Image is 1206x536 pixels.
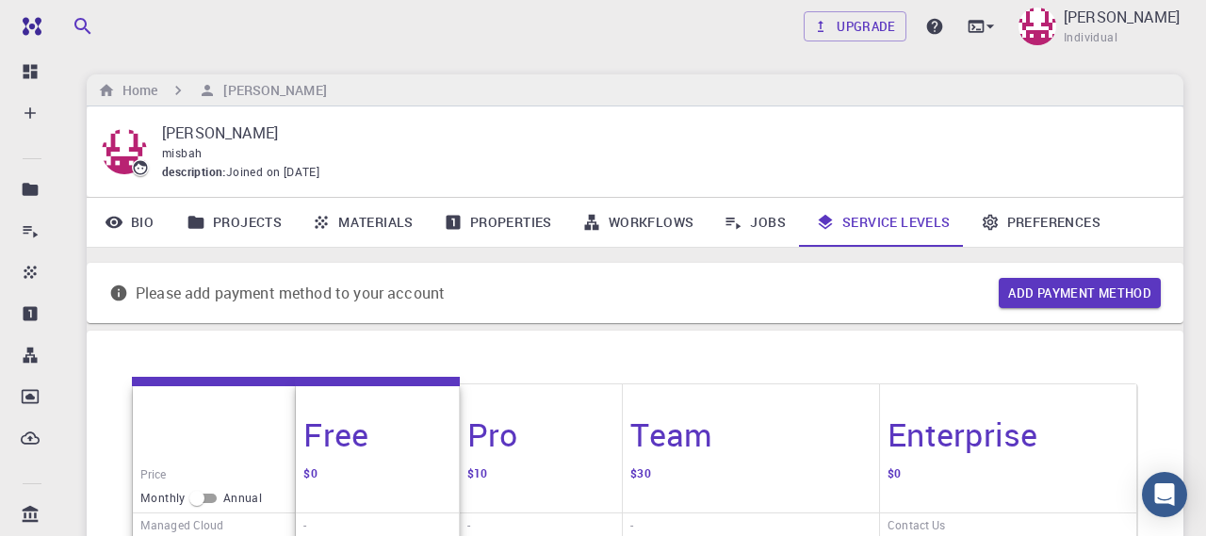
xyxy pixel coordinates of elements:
a: Preferences [966,198,1116,247]
button: Add payment method [999,278,1161,308]
h6: $0 [888,463,901,511]
h6: $0 [303,463,317,511]
a: Properties [429,198,567,247]
h6: $10 [467,463,487,511]
p: [PERSON_NAME] [1064,6,1180,28]
img: Misbah Asif [1019,8,1056,45]
h6: Price [140,464,167,484]
h4: Enterprise [888,414,1038,454]
h6: [PERSON_NAME] [216,80,326,101]
span: misbah [162,145,202,160]
p: [PERSON_NAME] [162,122,1153,144]
a: Upgrade [804,11,906,41]
a: Jobs [709,198,801,247]
span: Joined on [DATE] [226,163,319,182]
nav: breadcrumb [94,80,331,101]
a: Service Levels [801,198,966,247]
span: Monthly [140,489,186,508]
h4: Team [630,414,712,454]
a: Workflows [567,198,709,247]
h4: Free [303,414,368,454]
h6: $30 [630,463,650,511]
span: Individual [1064,28,1117,47]
h6: Home [115,80,157,101]
div: Open Intercom Messenger [1142,472,1187,517]
a: Bio [87,198,171,247]
span: Support [38,13,106,30]
h4: Pro [467,414,518,454]
a: Projects [171,198,297,247]
img: logo [15,17,41,36]
span: Annual [223,489,262,508]
span: description : [162,163,226,182]
p: Please add payment method to your account [136,282,445,304]
a: Materials [297,198,429,247]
